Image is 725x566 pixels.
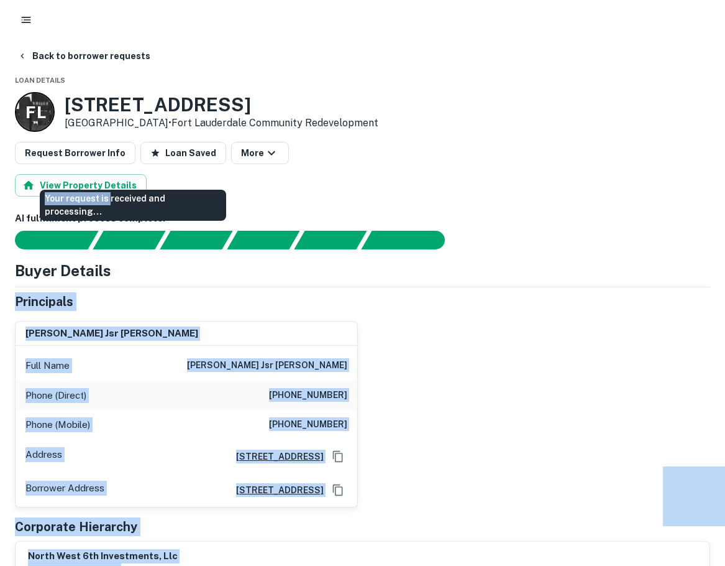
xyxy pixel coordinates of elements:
[65,116,378,131] p: [GEOGRAPHIC_DATA] •
[28,549,178,564] h6: north west 6th investments, llc
[15,142,135,164] button: Request Borrower Info
[25,388,86,403] p: Phone (Direct)
[15,259,111,282] h4: Buyer Details
[160,231,232,249] div: Documents found, AI parsing details...
[15,77,65,84] span: Loan Details
[25,481,104,499] p: Borrower Address
[227,231,299,249] div: Principals found, AI now looking for contact information...
[25,100,45,124] p: F L
[187,358,347,373] h6: [PERSON_NAME] jsr [PERSON_NAME]
[12,45,155,67] button: Back to borrower requests
[93,231,165,249] div: Your request is received and processing...
[329,447,347,466] button: Copy Address
[15,211,710,226] h6: AI fulfillment process complete.
[15,517,137,536] h5: Corporate Hierarchy
[231,142,289,164] button: More
[15,92,55,132] a: F L
[15,174,147,197] button: View Property Details
[226,450,324,463] a: [STREET_ADDRESS]
[329,481,347,499] button: Copy Address
[25,417,90,432] p: Phone (Mobile)
[25,447,62,466] p: Address
[171,117,378,129] a: Fort Lauderdale Community Redevelopment
[65,93,378,116] h3: [STREET_ADDRESS]
[25,358,70,373] p: Full Name
[40,190,226,221] div: Your request is received and processing...
[269,388,347,403] h6: [PHONE_NUMBER]
[294,231,367,249] div: Principals found, still searching for contact information. This may take time...
[269,417,347,432] h6: [PHONE_NUMBER]
[226,483,324,497] a: [STREET_ADDRESS]
[663,466,725,526] iframe: Chat Widget
[140,142,226,164] button: Loan Saved
[362,231,460,249] div: AI fulfillment process complete.
[15,292,73,311] h5: Principals
[25,327,198,341] h6: [PERSON_NAME] jsr [PERSON_NAME]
